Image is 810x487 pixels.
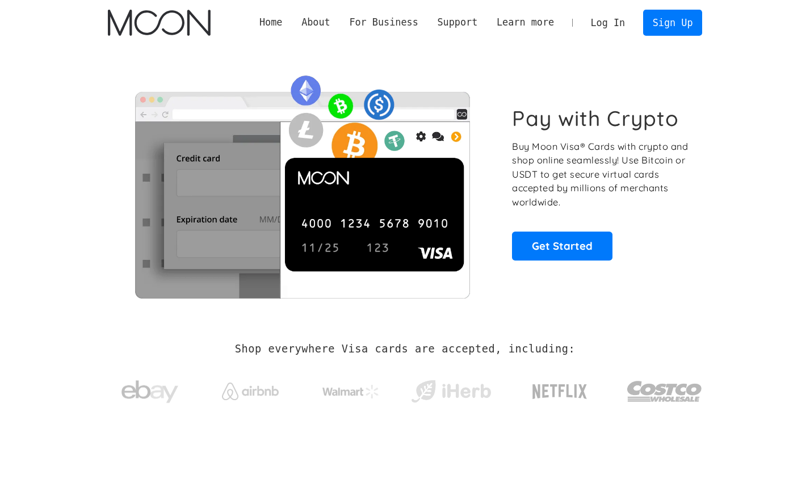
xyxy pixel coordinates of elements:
a: Netflix [509,366,611,412]
img: Moon Cards let you spend your crypto anywhere Visa is accepted. [108,68,497,298]
img: Netflix [531,377,588,406]
div: Support [428,15,487,30]
a: ebay [108,363,192,415]
h2: Shop everywhere Visa cards are accepted, including: [235,343,575,355]
img: iHerb [409,377,493,406]
a: Log In [581,10,635,35]
div: About [301,15,330,30]
h1: Pay with Crypto [512,106,679,131]
div: For Business [340,15,428,30]
img: Moon Logo [108,10,211,36]
img: ebay [121,374,178,410]
a: iHerb [409,366,493,412]
a: Airbnb [208,371,292,406]
img: Costco [627,370,703,413]
a: Home [250,15,292,30]
div: Learn more [497,15,554,30]
a: Walmart [308,373,393,404]
a: Sign Up [643,10,702,35]
a: Get Started [512,232,612,260]
a: Costco [627,359,703,418]
a: home [108,10,211,36]
div: Learn more [487,15,564,30]
div: About [292,15,339,30]
img: Walmart [322,385,379,398]
div: For Business [349,15,418,30]
div: Support [437,15,477,30]
p: Buy Moon Visa® Cards with crypto and shop online seamlessly! Use Bitcoin or USDT to get secure vi... [512,140,690,209]
img: Airbnb [222,383,279,400]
